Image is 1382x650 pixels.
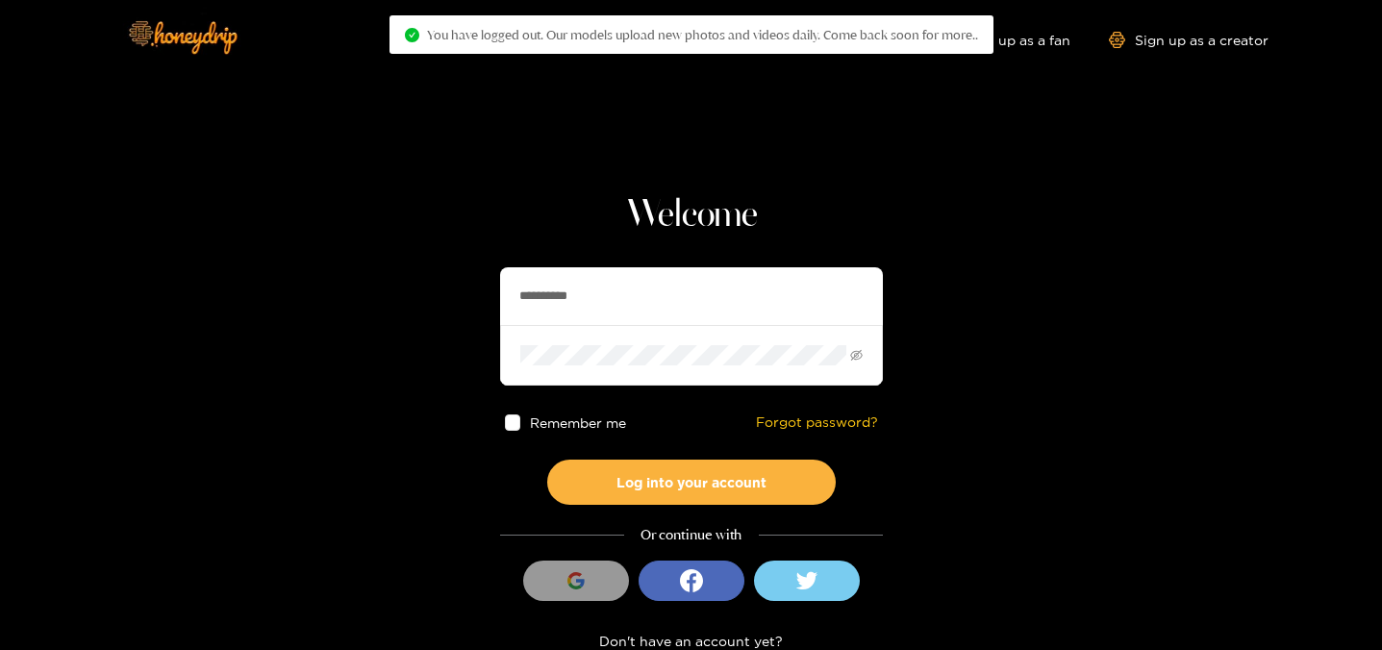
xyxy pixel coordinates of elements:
[547,460,836,505] button: Log into your account
[850,349,863,362] span: eye-invisible
[1109,32,1269,48] a: Sign up as a creator
[939,32,1070,48] a: Sign up as a fan
[427,27,978,42] span: You have logged out. Our models upload new photos and videos daily. Come back soon for more..
[756,414,878,431] a: Forgot password?
[405,28,419,42] span: check-circle
[530,415,626,430] span: Remember me
[500,192,883,238] h1: Welcome
[500,524,883,546] div: Or continue with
